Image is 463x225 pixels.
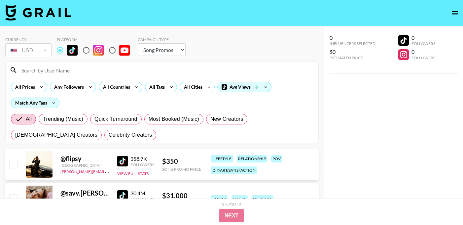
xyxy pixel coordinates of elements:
div: Currency [5,37,52,42]
button: Next [219,209,244,222]
div: 0 [330,34,375,41]
div: Followers [411,41,435,46]
div: Song Promo Price [162,167,201,172]
div: Campaign Type [138,37,186,42]
img: Instagram [93,45,104,56]
img: TikTok [117,156,128,166]
div: Followers [130,162,154,167]
div: lifestyle [211,155,233,162]
div: lifestyle [252,195,273,203]
div: Influencers Selected [330,41,375,46]
div: 30.4M [130,190,154,197]
div: @ flipsy [60,155,109,163]
button: open drawer [448,7,462,20]
div: Avg Views [218,82,271,92]
img: TikTok [67,45,78,56]
span: Trending (Music) [43,115,83,123]
span: Celebrity Creators [109,131,152,139]
div: Any Followers [50,82,85,92]
div: 0 [411,49,435,55]
div: Platform [57,37,135,42]
div: diy/art/satisfaction [211,166,257,174]
img: Grail Talent [5,5,71,21]
div: $0 [330,49,375,55]
div: All Cities [180,82,204,92]
span: [DEMOGRAPHIC_DATA] Creators [15,131,97,139]
div: 358.7K [130,156,154,162]
div: relationship [237,155,267,162]
div: Followers [130,197,154,202]
span: Most Booked (Music) [149,115,199,123]
div: $ 31,000 [162,192,201,200]
div: All Countries [99,82,131,92]
div: Step 1 of 2 [222,202,241,206]
input: Search by User Name [18,65,314,75]
div: All Tags [145,82,166,92]
div: family [211,195,228,203]
div: Estimated Price [330,55,375,60]
div: @ savv.[PERSON_NAME] [60,189,109,197]
div: USD [7,45,50,56]
button: View Full Stats [117,171,149,176]
div: 0 [411,34,435,41]
div: [GEOGRAPHIC_DATA] [60,197,109,202]
div: [GEOGRAPHIC_DATA] [60,163,109,168]
span: Quick Turnaround [94,115,137,123]
span: All [26,115,32,123]
div: Match Any Tags [11,98,59,108]
div: dance [231,195,248,203]
a: [PERSON_NAME][EMAIL_ADDRESS][DOMAIN_NAME] [60,168,158,174]
div: $ 350 [162,157,201,165]
div: All Prices [11,82,36,92]
div: pov [271,155,282,162]
span: New Creators [210,115,243,123]
img: TikTok [117,190,128,201]
div: Followers [411,55,435,60]
img: YouTube [119,45,130,56]
div: Currency is locked to USD [5,42,52,59]
iframe: Drift Widget Chat Controller [430,192,455,217]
